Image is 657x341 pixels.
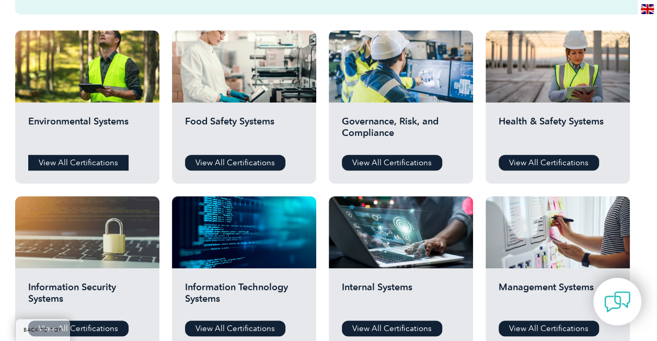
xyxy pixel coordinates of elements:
h2: Information Technology Systems [185,281,303,313]
a: View All Certifications [185,321,285,336]
img: contact-chat.png [604,289,630,315]
img: en [641,4,654,14]
h2: Health & Safety Systems [499,116,617,147]
h2: Governance, Risk, and Compliance [342,116,460,147]
h2: Information Security Systems [28,281,146,313]
a: View All Certifications [342,321,442,336]
h2: Environmental Systems [28,116,146,147]
h2: Food Safety Systems [185,116,303,147]
a: BACK TO TOP [16,319,70,341]
h2: Internal Systems [342,281,460,313]
h2: Management Systems [499,281,617,313]
a: View All Certifications [342,155,442,170]
a: View All Certifications [499,321,599,336]
a: View All Certifications [185,155,285,170]
a: View All Certifications [28,155,129,170]
a: View All Certifications [499,155,599,170]
a: View All Certifications [28,321,129,336]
